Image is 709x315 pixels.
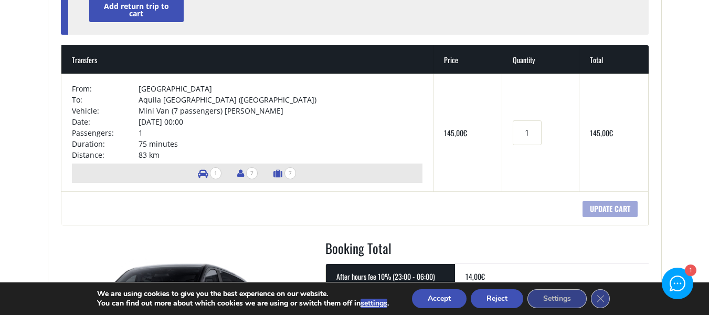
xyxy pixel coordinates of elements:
td: 83 km [139,149,422,160]
button: settings [361,299,387,308]
button: Close GDPR Cookie Banner [591,289,610,308]
td: Vehicle: [72,105,139,116]
th: Total [579,45,648,74]
div: 1 [685,265,696,276]
td: Duration: [72,138,139,149]
span: € [463,127,467,138]
li: Number of passengers [232,164,263,183]
input: Transfers quantity [513,120,541,145]
span: € [609,127,613,138]
td: To: [72,94,139,105]
span: € [481,271,485,282]
td: 75 minutes [139,138,422,149]
th: Quantity [502,45,579,74]
td: [GEOGRAPHIC_DATA] [139,83,422,94]
th: After hours fee 10% (23:00 - 06:00) [326,263,455,289]
button: Settings [527,289,587,308]
td: Passengers: [72,127,139,138]
td: Mini Van (7 passengers) [PERSON_NAME] [139,105,422,116]
th: Transfers [61,45,434,74]
span: 7 [246,167,258,179]
td: Date: [72,116,139,127]
button: Accept [412,289,467,308]
p: You can find out more about which cookies we are using or switch them off in . [97,299,389,308]
td: 1 [139,127,422,138]
button: Reject [471,289,523,308]
th: Price [433,45,502,74]
td: [DATE] 00:00 [139,116,422,127]
td: From: [72,83,139,94]
span: 1 [210,167,221,179]
li: Number of vehicles [193,164,227,183]
bdi: 14,00 [465,271,485,282]
input: Update cart [583,201,638,217]
span: 7 [284,167,296,179]
li: Number of luggage items [268,164,301,183]
p: We are using cookies to give you the best experience on our website. [97,289,389,299]
bdi: 145,00 [444,127,467,138]
td: Distance: [72,149,139,160]
h2: Booking Total [325,239,649,264]
bdi: 145,00 [590,127,613,138]
td: Aquila [GEOGRAPHIC_DATA] ([GEOGRAPHIC_DATA]) [139,94,422,105]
